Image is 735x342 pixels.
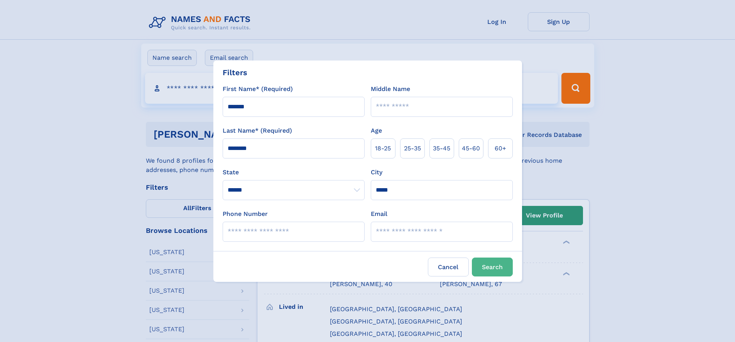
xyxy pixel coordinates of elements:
[472,258,513,276] button: Search
[371,126,382,135] label: Age
[223,168,365,177] label: State
[371,168,382,177] label: City
[462,144,480,153] span: 45‑60
[223,84,293,94] label: First Name* (Required)
[371,209,387,219] label: Email
[223,67,247,78] div: Filters
[223,126,292,135] label: Last Name* (Required)
[371,84,410,94] label: Middle Name
[428,258,469,276] label: Cancel
[375,144,391,153] span: 18‑25
[223,209,268,219] label: Phone Number
[404,144,421,153] span: 25‑35
[495,144,506,153] span: 60+
[433,144,450,153] span: 35‑45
